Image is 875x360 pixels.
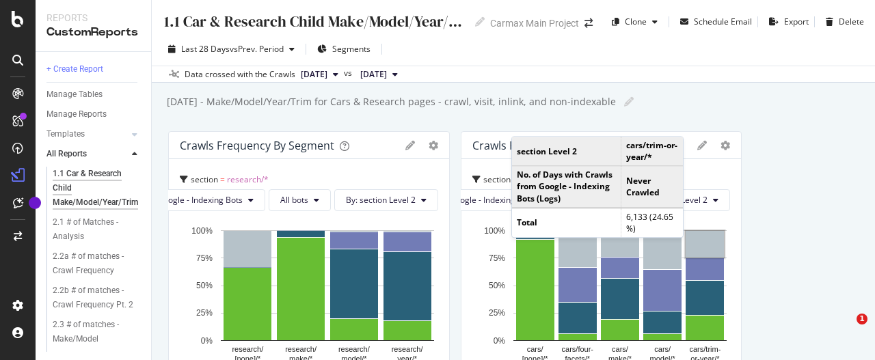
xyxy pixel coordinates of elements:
[625,16,647,27] div: Clone
[46,147,87,161] div: All Reports
[53,318,142,346] a: 2.3 # of matches - Make/Model
[46,25,140,40] div: CustomReports
[764,11,809,33] button: Export
[227,174,269,185] span: research/*
[493,336,505,346] text: 0%
[46,107,142,122] a: Manage Reports
[472,139,627,152] div: Crawls Frequency By Segment
[163,38,300,60] button: Last 28 DaysvsPrev. Period
[512,137,621,166] td: section Level 2
[196,308,213,318] text: 25%
[180,139,334,152] div: Crawls Frequency By Segment
[820,11,864,33] button: Delete
[157,194,243,206] span: Google - Indexing Bots
[654,345,671,353] text: cars/
[46,87,142,102] a: Manage Tables
[46,107,107,122] div: Manage Reports
[355,66,403,83] button: [DATE]
[344,67,355,79] span: vs
[694,16,752,27] div: Schedule Email
[230,43,284,55] span: vs Prev. Period
[526,345,543,353] text: cars/
[488,308,504,318] text: 25%
[165,95,616,109] div: [DATE] - Make/Model/Year/Trim for Cars & Research pages - crawl, visit, inlink, and non-indexable
[53,249,133,278] div: 2.2a # of matches - Crawl Frequency
[46,147,128,161] a: All Reports
[53,215,131,244] div: 2.1 # of Matches - Analysis
[784,16,809,27] div: Export
[53,283,142,312] a: 2.2b # of matches - Crawl Frequency Pt. 2
[621,166,683,208] td: Never Crawled
[163,11,467,32] div: 1.1 Car & Research Child Make/Model/Year/Trim
[621,208,683,237] td: 6,133 (24.65 %)
[269,189,331,211] button: All bots
[483,174,511,185] span: section
[624,97,634,107] i: Edit report name
[689,345,721,353] text: cars/trim-
[185,68,295,81] div: Data crossed with the Crawls
[201,336,213,346] text: 0%
[437,189,557,211] button: Google - Indexing Bots
[490,16,579,30] div: Carmax Main Project
[857,314,867,324] span: 1
[46,62,142,77] a: + Create Report
[606,11,663,33] button: Clone
[392,345,424,353] text: research/
[360,68,387,81] span: 2025 Aug. 31st
[584,18,593,28] div: arrow-right-arrow-left
[829,314,861,346] iframe: Intercom live chat
[512,208,621,237] td: Total
[196,281,213,290] text: 50%
[839,16,864,27] div: Delete
[53,283,134,312] div: 2.2b # of matches - Crawl Frequency Pt. 2
[232,345,264,353] text: research/
[312,38,376,60] button: Segments
[181,43,230,55] span: Last 28 Days
[46,127,85,141] div: Templates
[53,249,142,278] a: 2.2a # of matches - Crawl Frequency
[334,189,438,211] button: By: section Level 2
[53,167,142,210] a: 1.1 Car & Research Child Make/Model/Year/Trim
[346,194,416,206] span: By: section Level 2
[46,127,128,141] a: Templates
[29,197,41,209] div: Tooltip anchor
[488,253,504,263] text: 75%
[146,189,265,211] button: Google - Indexing Bots
[53,167,138,210] div: 1.1 Car & Research Child Make/Model/Year/Trim
[475,17,485,27] i: Edit report name
[46,11,140,25] div: Reports
[301,68,327,81] span: 2025 Sep. 28th
[285,345,317,353] text: research/
[484,226,505,236] text: 100%
[675,11,752,33] button: Schedule Email
[53,215,142,244] a: 2.1 # of Matches - Analysis
[512,166,621,208] td: No. of Days with Crawls from Google - Indexing Bots (Logs)
[46,62,103,77] div: + Create Report
[191,226,213,236] text: 100%
[621,137,683,166] td: cars/trim-or-year/*
[53,318,132,346] div: 2.3 # of matches - Make/Model
[332,43,371,55] span: Segments
[220,174,225,185] span: =
[191,174,218,185] span: section
[488,281,504,290] text: 50%
[280,194,308,206] span: All bots
[338,345,371,353] text: research/
[449,194,535,206] span: Google - Indexing Bots
[721,141,730,150] div: gear
[295,66,344,83] button: [DATE]
[561,345,593,353] text: cars/four-
[46,87,103,102] div: Manage Tables
[429,141,438,150] div: gear
[196,253,213,263] text: 75%
[612,345,629,353] text: cars/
